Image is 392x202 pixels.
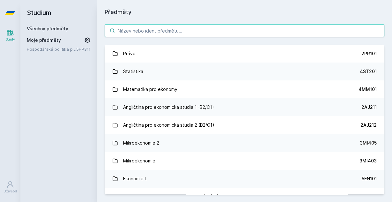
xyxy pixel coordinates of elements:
[123,154,155,167] div: Mikroekonomie
[105,116,384,134] a: Angličtina pro ekonomická studia 2 (B2/C1) 2AJ212
[27,37,61,43] span: Moje předměty
[105,8,384,17] h1: Předměty
[360,122,377,128] div: 2AJ212
[76,47,91,52] a: 5HP311
[123,47,136,60] div: Právo
[123,137,159,149] div: Mikroekonomie 2
[360,68,377,75] div: 4ST201
[123,172,147,185] div: Ekonomie I.
[105,134,384,152] a: Mikroekonomie 2 3MI405
[362,176,377,182] div: 5EN101
[123,65,143,78] div: Statistika
[1,26,19,45] a: Study
[105,63,384,80] a: Statistika 4ST201
[361,104,377,110] div: 2AJ211
[359,86,377,93] div: 4MM101
[6,37,15,42] div: Study
[105,80,384,98] a: Matematika pro ekonomy 4MM101
[362,193,377,200] div: 2AJ111
[105,170,384,188] a: Ekonomie I. 5EN101
[105,24,384,37] input: Název nebo ident předmětu…
[123,83,177,96] div: Matematika pro ekonomy
[123,119,214,131] div: Angličtina pro ekonomická studia 2 (B2/C1)
[360,140,377,146] div: 3MI405
[105,152,384,170] a: Mikroekonomie 3MI403
[1,177,19,197] a: Uživatel
[4,189,17,194] div: Uživatel
[359,158,377,164] div: 3MI403
[105,45,384,63] a: Právo 2PR101
[27,26,68,31] a: Všechny předměty
[105,98,384,116] a: Angličtina pro ekonomická studia 1 (B2/C1) 2AJ211
[361,50,377,57] div: 2PR101
[27,46,76,52] a: Hospodářská politika pro země bohaté na přírodní zdroje
[123,101,214,114] div: Angličtina pro ekonomická studia 1 (B2/C1)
